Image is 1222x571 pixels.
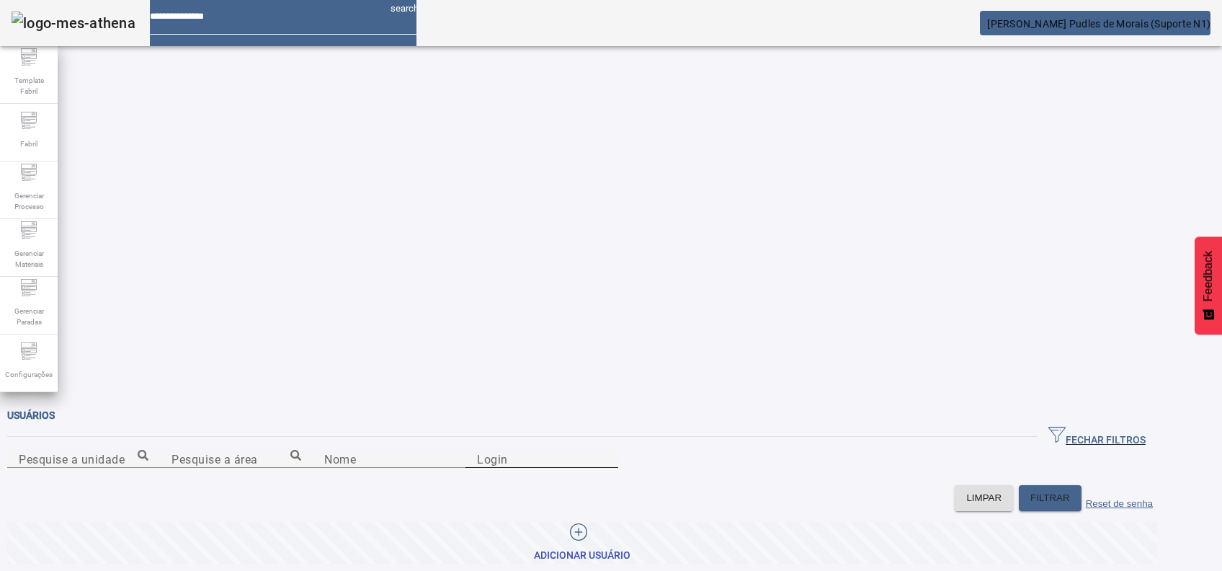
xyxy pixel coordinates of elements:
[324,452,356,466] mat-label: Nome
[7,71,50,101] span: Template Fabril
[16,134,42,154] span: Fabril
[19,452,125,466] mat-label: Pesquise a unidade
[1030,491,1070,505] span: FILTRAR
[171,452,258,466] mat-label: Pesquise a área
[1086,498,1153,509] label: Reset de senha
[534,549,630,563] div: Adicionar Usuário
[7,522,1157,564] button: Adicionar Usuário
[1048,426,1146,448] span: FECHAR FILTROS
[19,451,148,468] input: Number
[171,451,301,468] input: Number
[1202,251,1215,301] span: Feedback
[7,186,50,216] span: Gerenciar Processo
[955,485,1013,511] button: LIMPAR
[7,301,50,332] span: Gerenciar Paradas
[1019,485,1081,511] button: FILTRAR
[987,18,1210,30] span: [PERSON_NAME] Pudles de Morais (Suporte N1)
[7,410,55,421] span: Usuários
[1195,236,1222,335] button: Feedback - Mostrar pesquisa
[1,365,57,384] span: Configurações
[1081,485,1157,511] button: Reset de senha
[12,12,135,35] img: logo-mes-athena
[477,452,508,466] mat-label: Login
[966,491,1002,505] span: LIMPAR
[1037,424,1157,450] button: FECHAR FILTROS
[7,244,50,274] span: Gerenciar Materiais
